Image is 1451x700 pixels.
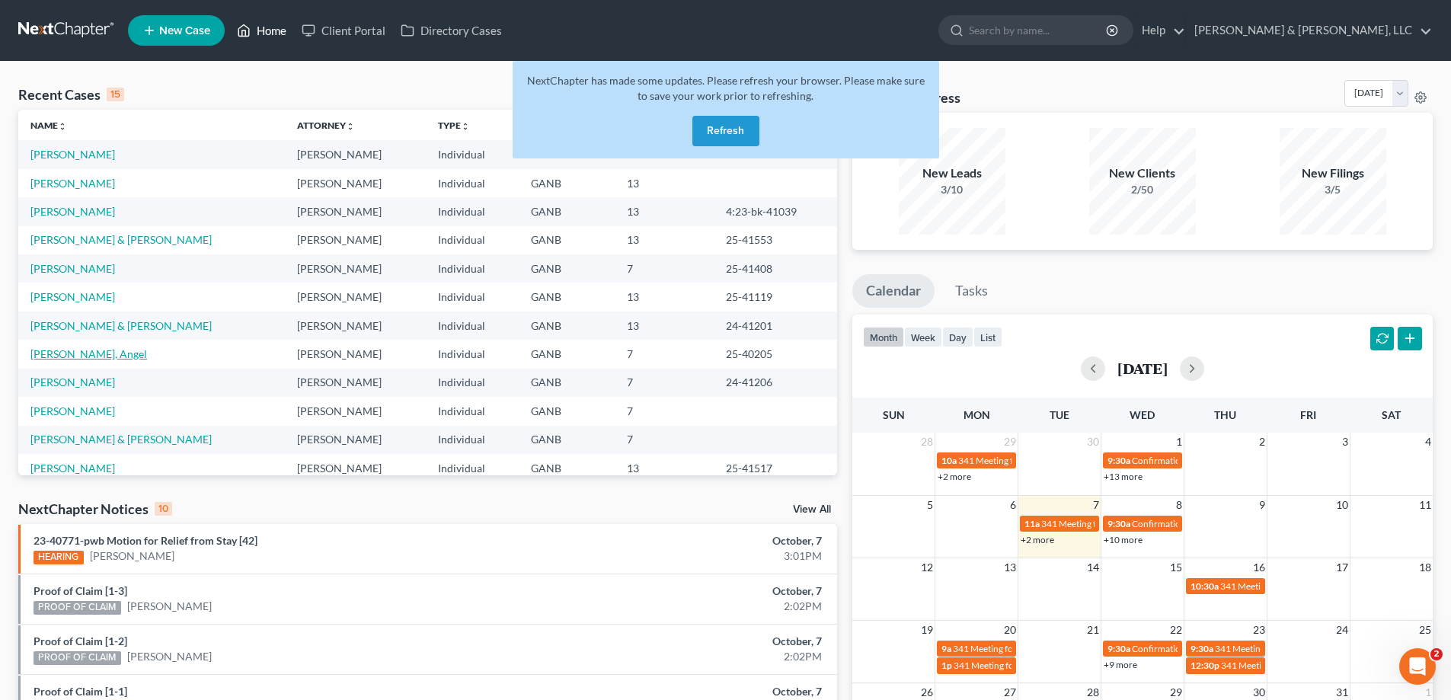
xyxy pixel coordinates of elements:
td: 13 [615,197,714,225]
span: 341 Meeting for [PERSON_NAME] [953,643,1090,654]
td: GANB [519,426,615,454]
div: PROOF OF CLAIM [34,601,121,615]
span: 3 [1341,433,1350,451]
td: [PERSON_NAME] [285,254,426,283]
a: Proof of Claim [1-1] [34,685,127,698]
td: [PERSON_NAME] [285,197,426,225]
td: [PERSON_NAME] [285,426,426,454]
a: [PERSON_NAME] [30,177,115,190]
a: 23-40771-pwb Motion for Relief from Stay [42] [34,534,257,547]
div: 2/50 [1089,182,1196,197]
i: unfold_more [346,122,355,131]
td: Individual [426,426,519,454]
div: October, 7 [569,684,822,699]
td: Individual [426,397,519,425]
a: [PERSON_NAME] [127,599,212,614]
td: GANB [519,312,615,340]
td: GANB [519,397,615,425]
td: GANB [519,254,615,283]
span: 5 [925,496,935,514]
i: unfold_more [461,122,470,131]
td: Individual [426,454,519,482]
td: [PERSON_NAME] [285,340,426,368]
span: 9a [941,643,951,654]
span: Mon [964,408,990,421]
td: [PERSON_NAME] [285,312,426,340]
iframe: Intercom live chat [1399,648,1436,685]
span: 15 [1168,558,1184,577]
td: GANB [519,340,615,368]
td: 13 [615,226,714,254]
button: list [973,327,1002,347]
td: Individual [426,283,519,311]
td: 7 [615,254,714,283]
span: 6 [1008,496,1018,514]
span: 16 [1251,558,1267,577]
span: 10a [941,455,957,466]
a: [PERSON_NAME] [30,148,115,161]
div: Recent Cases [18,85,124,104]
div: October, 7 [569,533,822,548]
button: week [904,327,942,347]
span: 13 [1002,558,1018,577]
span: 22 [1168,621,1184,639]
div: October, 7 [569,634,822,649]
h2: [DATE] [1117,360,1168,376]
span: 1 [1175,433,1184,451]
td: Individual [426,369,519,397]
span: 9:30a [1107,455,1130,466]
td: 4:23-bk-41039 [714,197,837,225]
td: Individual [426,226,519,254]
td: GANB [519,169,615,197]
td: 25-41553 [714,226,837,254]
span: 30 [1085,433,1101,451]
span: 18 [1417,558,1433,577]
td: 7 [615,340,714,368]
td: [PERSON_NAME] [285,169,426,197]
span: 7 [1091,496,1101,514]
td: [PERSON_NAME] [285,283,426,311]
span: 9:30a [1107,643,1130,654]
a: [PERSON_NAME] [90,548,174,564]
span: 25 [1417,621,1433,639]
span: New Case [159,25,210,37]
div: New Filings [1280,165,1386,182]
a: Typeunfold_more [438,120,470,131]
span: 9 [1258,496,1267,514]
td: [PERSON_NAME] [285,369,426,397]
span: 17 [1334,558,1350,577]
td: 13 [615,454,714,482]
span: 28 [919,433,935,451]
td: 7 [615,369,714,397]
span: Confirmation Hearing for [PERSON_NAME] [1132,518,1306,529]
div: 10 [155,502,172,516]
td: 7 [615,397,714,425]
span: 341 Meeting for [PERSON_NAME] [1041,518,1178,529]
span: 10 [1334,496,1350,514]
a: Help [1134,17,1185,44]
a: +2 more [938,471,971,482]
a: [PERSON_NAME] & [PERSON_NAME] [30,433,212,446]
button: Refresh [692,116,759,146]
a: [PERSON_NAME] [30,205,115,218]
a: Attorneyunfold_more [297,120,355,131]
a: [PERSON_NAME] [127,649,212,664]
a: Nameunfold_more [30,120,67,131]
td: [PERSON_NAME] [285,454,426,482]
td: Individual [426,197,519,225]
span: 341 Meeting for [PERSON_NAME] [1215,643,1352,654]
a: [PERSON_NAME] & [PERSON_NAME] [30,233,212,246]
td: 25-41408 [714,254,837,283]
a: [PERSON_NAME] [30,404,115,417]
a: Calendar [852,274,935,308]
span: 29 [1002,433,1018,451]
i: unfold_more [58,122,67,131]
span: 24 [1334,621,1350,639]
div: NextChapter Notices [18,500,172,518]
a: [PERSON_NAME] & [PERSON_NAME], LLC [1187,17,1432,44]
div: HEARING [34,551,84,564]
div: New Leads [899,165,1005,182]
span: 23 [1251,621,1267,639]
a: +9 more [1104,659,1137,670]
a: View All [793,504,831,515]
